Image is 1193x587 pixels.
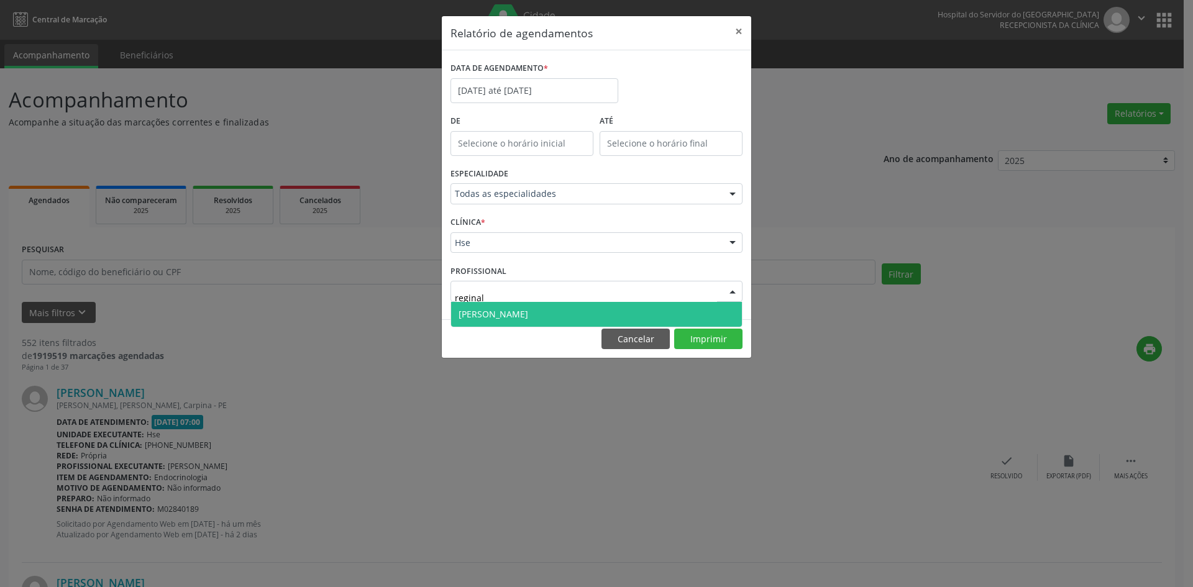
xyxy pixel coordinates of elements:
button: Close [726,16,751,47]
input: Selecione um profissional [455,285,717,310]
button: Cancelar [601,329,670,350]
label: ESPECIALIDADE [450,165,508,184]
button: Imprimir [674,329,743,350]
label: De [450,112,593,131]
input: Selecione uma data ou intervalo [450,78,618,103]
input: Selecione o horário inicial [450,131,593,156]
label: CLÍNICA [450,213,485,232]
span: Hse [455,237,717,249]
span: Todas as especialidades [455,188,717,200]
h5: Relatório de agendamentos [450,25,593,41]
input: Selecione o horário final [600,131,743,156]
label: ATÉ [600,112,743,131]
label: PROFISSIONAL [450,262,506,281]
span: [PERSON_NAME] [459,308,528,320]
label: DATA DE AGENDAMENTO [450,59,548,78]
